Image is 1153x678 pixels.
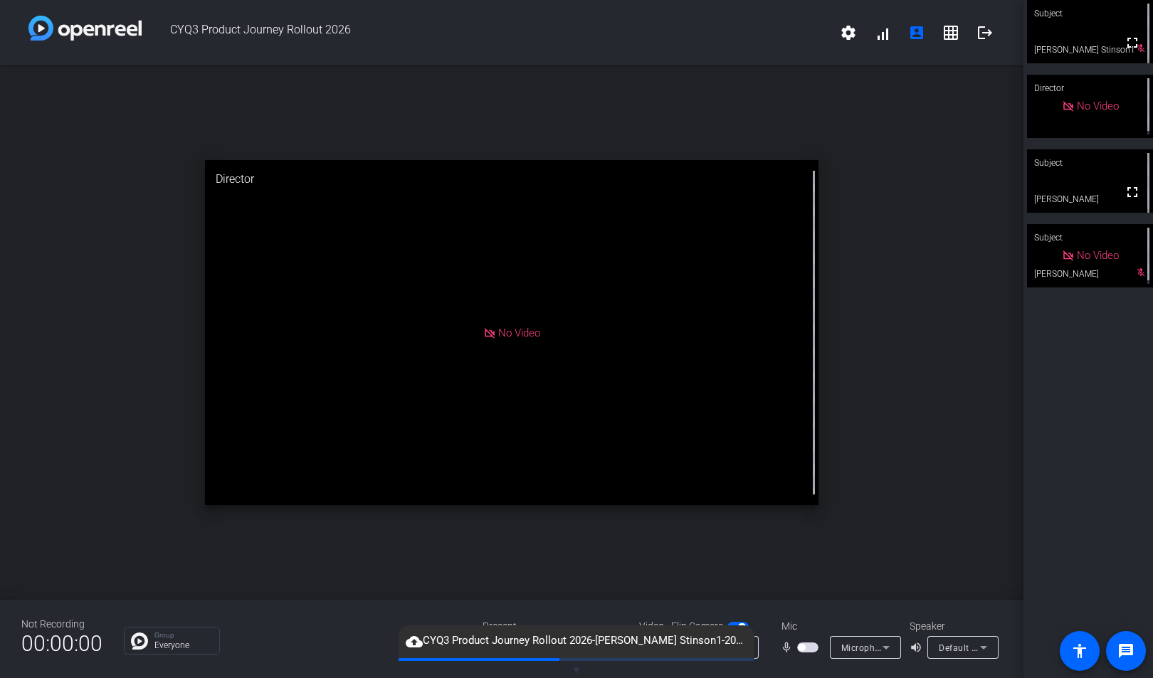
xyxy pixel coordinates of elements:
button: signal_cellular_alt [865,16,900,50]
mat-icon: grid_on [942,24,959,41]
p: Group [154,632,212,639]
mat-icon: accessibility [1071,642,1088,660]
mat-icon: fullscreen [1124,184,1141,201]
span: Microphone Array (Realtek High Definition Audio(SST)) [841,642,1070,653]
mat-icon: fullscreen [1124,34,1141,51]
div: Present [483,619,625,634]
img: white-gradient.svg [28,16,142,41]
div: Subject [1027,224,1153,251]
div: Not Recording [21,617,102,632]
span: Video [639,619,664,634]
span: No Video [498,326,540,339]
div: Mic [767,619,910,634]
span: No Video [1077,100,1119,112]
div: Director [1027,75,1153,102]
span: CYQ3 Product Journey Rollout 2026-[PERSON_NAME] Stinson1-2025-08-14-12-22-05-651-2.webm [399,632,754,650]
mat-icon: logout [976,24,994,41]
span: No Video [1077,249,1119,262]
span: Flip Camera [671,619,724,634]
span: Default - Speakers (Surface Dock) [939,642,1078,653]
div: Subject [1027,149,1153,176]
span: CYQ3 Product Journey Rollout 2026 [142,16,831,50]
img: Chat Icon [131,632,148,650]
span: 00:00:00 [21,626,102,661]
div: Speaker [910,619,995,634]
mat-icon: settings [840,24,857,41]
mat-icon: cloud_upload [406,633,423,650]
div: Director [205,160,819,198]
p: Everyone [154,641,212,650]
mat-icon: mic_none [780,639,797,656]
mat-icon: account_box [908,24,925,41]
mat-icon: volume_up [910,639,927,656]
span: ▼ [572,664,582,677]
mat-icon: message [1117,642,1134,660]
